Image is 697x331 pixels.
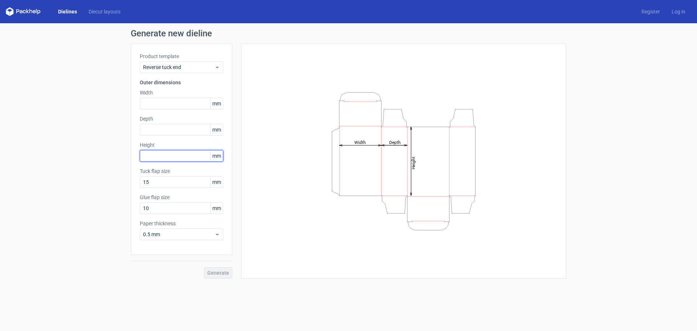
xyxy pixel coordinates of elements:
a: Diecut layouts [83,8,126,15]
span: mm [210,203,223,214]
label: Tuck flap size [140,167,223,175]
tspan: Height [411,156,416,169]
a: Register [636,8,666,15]
label: Product template [140,53,223,60]
a: Dielines [52,8,83,15]
span: mm [210,150,223,161]
span: mm [210,124,223,135]
span: mm [210,177,223,187]
span: Reverse tuck end [143,64,215,71]
span: 0.5 mm [143,231,215,238]
h3: Outer dimensions [140,79,223,86]
label: Height [140,141,223,149]
label: Glue flap size [140,194,223,201]
label: Depth [140,115,223,122]
label: Paper thickness [140,220,223,227]
h1: Generate new dieline [131,29,566,38]
span: mm [210,98,223,109]
label: Width [140,89,223,96]
tspan: Depth [389,140,401,145]
a: Log in [666,8,691,15]
tspan: Width [354,140,366,145]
